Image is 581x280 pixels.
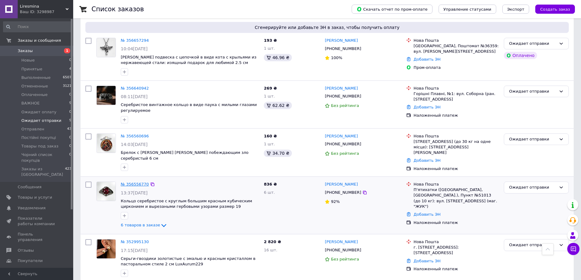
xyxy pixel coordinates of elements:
div: Наложенный платеж [414,220,499,225]
a: № 352995130 [121,239,149,244]
div: 62.62 ₴ [264,102,292,109]
div: [PHONE_NUMBER] [324,45,362,53]
span: 0 [69,144,71,149]
img: Фото товару [97,38,116,57]
img: Фото товару [97,182,116,200]
img: Фото товару [97,86,116,105]
span: Принятые [21,66,42,72]
div: [PHONE_NUMBER] [324,246,362,254]
span: 9 [69,118,71,123]
button: Скачать отчет по пром-оплате [352,5,432,14]
a: Серебристое винтажное кольцо в виде паука с милыми глазами регулируемое [121,102,257,113]
span: Новые [21,58,35,63]
span: Брелок с [PERSON_NAME] [PERSON_NAME] побеждающим зло серебристый 6 см [121,150,249,161]
div: Оплачено [504,52,537,59]
div: 46.96 ₴ [264,54,292,61]
span: 1 шт. [264,46,275,51]
span: Сообщения [18,184,41,190]
span: Управление статусами [443,7,491,12]
div: Ожидает отправки [509,88,556,95]
span: 16 шт. [264,248,277,252]
span: 1 [64,48,70,53]
a: [PERSON_NAME] [325,133,358,139]
span: Отправлен [21,126,44,132]
span: Товары и услуги [18,195,52,200]
span: 0 [69,92,71,97]
div: Ожидает отправки [509,41,556,47]
button: Создать заказ [535,5,575,14]
span: Liresmina [20,4,66,9]
a: № 356657294 [121,38,149,43]
span: ВАЖНОЕ [21,101,40,106]
div: Нова Пошта [414,38,499,43]
div: [PHONE_NUMBER] [324,189,362,197]
a: Добавить ЭН [414,105,440,109]
span: Заказы из [GEOGRAPHIC_DATA] [21,166,65,177]
span: 0 [69,152,71,163]
span: Отмененные [21,83,48,89]
h1: Список заказов [91,5,144,13]
div: П'ятихатки ([GEOGRAPHIC_DATA], [GEOGRAPHIC_DATA].), Пункт №51013 (до 10 кг): вул. [STREET_ADDRESS... [414,187,499,209]
span: 1 шт. [264,142,275,146]
span: 92% [331,199,340,204]
span: Панель управления [18,232,56,243]
span: 100% [331,55,342,60]
span: Заказы [18,48,33,54]
a: Фото товару [96,239,116,259]
span: Сгенерируйте или добавьте ЭН в заказ, чтобы получить оплату [88,24,566,30]
span: 14:03[DATE] [121,142,148,147]
span: Скачать отчет по пром-оплате [357,6,428,12]
div: Горішні Плавні, №1: вул. Соборна (ран. [STREET_ADDRESS] [414,91,499,102]
a: [PERSON_NAME] [325,86,358,91]
span: Ожидает оплату [21,109,56,115]
div: Нова Пошта [414,239,499,245]
span: 0 [69,58,71,63]
span: 160 ₴ [264,134,277,138]
div: Пром-оплата [414,65,499,70]
span: 0 [69,109,71,115]
a: [PERSON_NAME] [325,239,358,245]
div: Ваш ID: 3298987 [20,9,73,15]
input: Поиск [3,21,72,32]
span: Уведомления [18,205,45,211]
div: Нова Пошта [414,182,499,187]
a: Добавить ЭН [414,57,440,62]
div: Ожидает отправки [509,184,556,191]
div: Ожидает отправки [509,242,556,248]
span: 423 [65,166,71,177]
span: Отзывы [18,248,34,253]
div: [GEOGRAPHIC_DATA], Поштомат №36359: вул. [PERSON_NAME][STREET_ADDRESS] [414,43,499,54]
span: 17:15[DATE] [121,248,148,253]
span: 6 шт. [264,190,275,195]
div: Наложенный платеж [414,166,499,172]
button: Экспорт [502,5,529,14]
a: [PERSON_NAME] [325,182,358,187]
div: 34.70 ₴ [264,150,292,157]
a: № 356640942 [121,86,149,90]
a: [PERSON_NAME] подвеска с цепочкой в виде кота с крыльями из нержавеющей стали: изящный подарок дл... [121,55,256,65]
a: Кольцо серебристое с круглым большим красным кубическим цирконием и вырезаными гербовыми узорами ... [121,199,252,209]
div: Нова Пошта [414,86,499,91]
span: Товары под заказ [21,144,58,149]
span: Чорний список покупців [21,152,69,163]
a: № 356556770 [121,182,149,186]
span: 269 ₴ [264,86,277,90]
a: Добавить ЭН [414,212,440,217]
a: Добавить ЭН [414,158,440,163]
span: 6 товаров в заказе [121,223,160,228]
span: 13:37[DATE] [121,190,148,195]
img: Фото товару [97,134,116,153]
span: 10:04[DATE] [121,46,148,51]
span: Оплаченные [21,92,48,97]
a: Серьги-гвоздики золотистые с эмалью и красным кристаллом в пасторальном стиле 2 см LuxAurum229 [121,256,256,267]
div: Наложенный платеж [414,266,499,272]
div: [PHONE_NUMBER] [324,140,362,148]
span: 6507 [63,75,71,80]
span: 43 [67,126,71,132]
a: Фото товару [96,133,116,153]
span: Заказы и сообщения [18,38,61,43]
